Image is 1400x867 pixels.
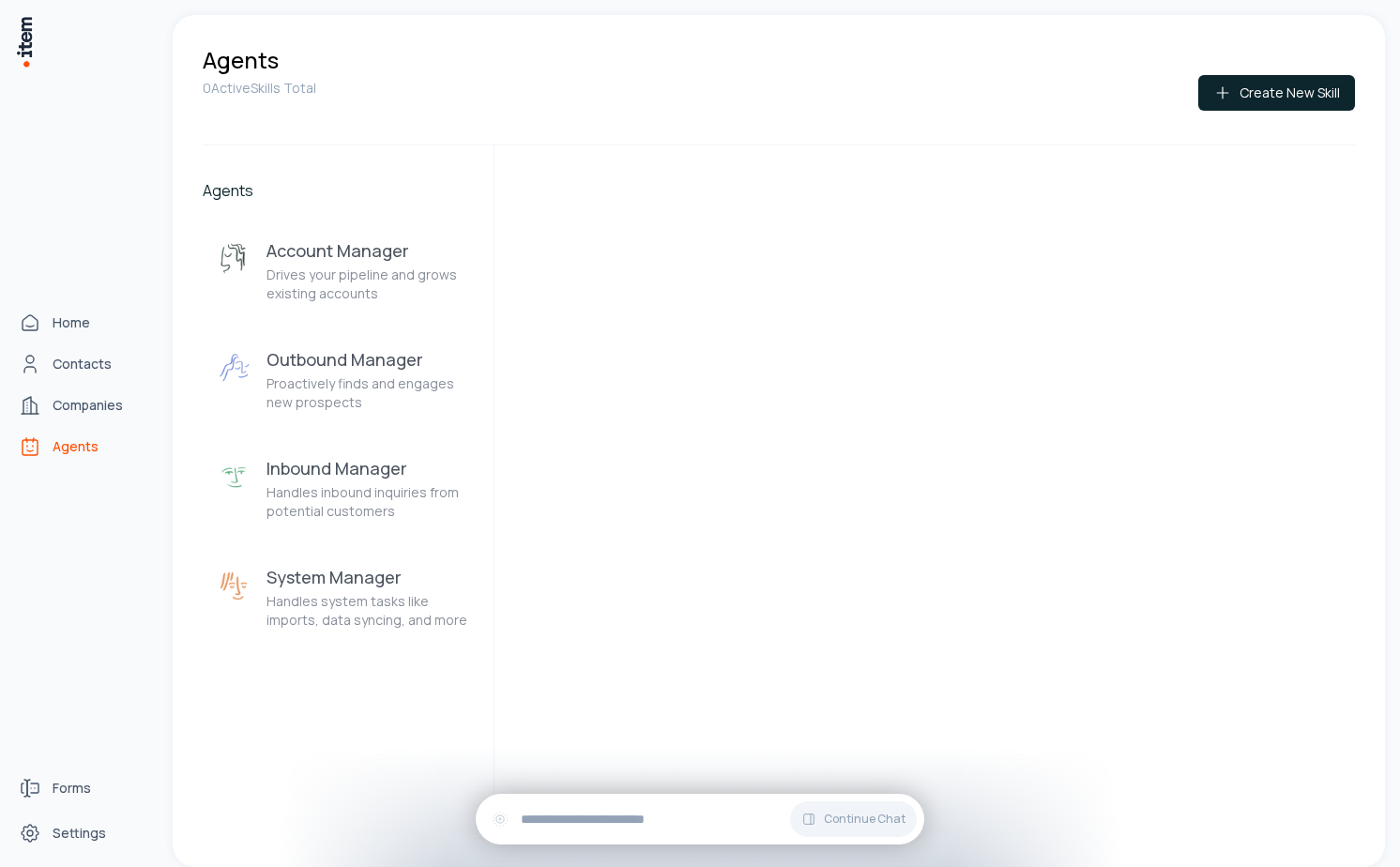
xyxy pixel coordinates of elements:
button: Outbound ManagerOutbound ManagerProactively finds and engages new prospects [203,333,482,427]
p: 0 Active Skills Total [203,79,316,98]
span: Continue Chat [824,812,905,827]
span: Settings [53,824,106,843]
h3: System Manager [266,566,467,588]
span: Forms [53,779,91,798]
h3: Account Manager [266,239,467,262]
span: Agents [53,437,99,456]
img: Account Manager [218,243,251,277]
img: Outbound Manager [218,352,251,386]
img: Inbound Manager [218,461,251,494]
h3: Inbound Manager [266,457,467,479]
h3: Outbound Manager [266,348,467,371]
button: Inbound ManagerInbound ManagerHandles inbound inquiries from potential customers [203,442,482,536]
p: Handles system tasks like imports, data syncing, and more [266,592,467,630]
span: Companies [53,396,123,415]
button: Account ManagerAccount ManagerDrives your pipeline and grows existing accounts [203,224,482,318]
button: Create New Skill [1198,75,1355,111]
img: System Manager [218,570,251,603]
span: Contacts [53,355,112,373]
span: Home [53,313,90,332]
a: Agents [11,428,154,465]
img: Item Brain Logo [15,15,34,68]
p: Handles inbound inquiries from potential customers [266,483,467,521]
h1: Agents [203,45,279,75]
a: Contacts [11,345,154,383]
p: Proactively finds and engages new prospects [266,374,467,412]
button: System ManagerSystem ManagerHandles system tasks like imports, data syncing, and more [203,551,482,645]
p: Drives your pipeline and grows existing accounts [266,266,467,303]
div: Continue Chat [476,794,924,844]
a: Home [11,304,154,342]
h2: Agents [203,179,482,202]
a: Forms [11,769,154,807]
a: Settings [11,814,154,852]
a: Companies [11,387,154,424]
button: Continue Chat [790,801,917,837]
